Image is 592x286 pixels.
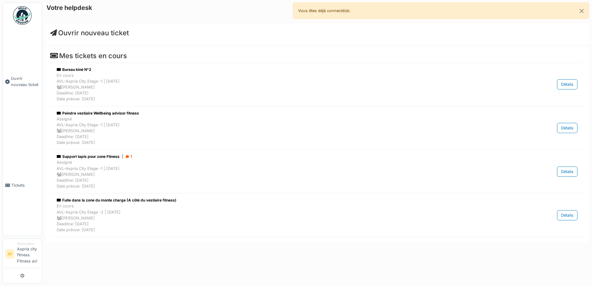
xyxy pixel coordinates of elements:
[17,241,39,246] div: Demandeur
[57,203,502,233] div: En cours AVL-Aspria City Etage -2 | [DATE] [PERSON_NAME] Deadline: [DATE] Date prévue: [DATE]
[5,249,15,258] li: AF
[557,123,577,133] div: Détails
[57,197,502,203] div: Fuite dans la zone du monte charge (A côté du vestiaire fitness)
[50,29,129,37] a: Ouvrir nouveau ticket
[57,154,502,159] div: Support tapis pour zone Fitness
[57,67,502,72] div: Bureau kiné N°2
[3,135,42,236] a: Tickets
[55,65,579,104] a: Bureau kiné N°2 En coursAVL-Aspria City Etage -1 | [DATE] [PERSON_NAME]Deadline: [DATE]Date prévu...
[13,6,32,25] img: Badge_color-CXgf-gQk.svg
[575,3,589,19] button: Close
[11,182,39,188] span: Tickets
[3,28,42,135] a: Ouvrir nouveau ticket
[46,4,92,11] h6: Votre helpdesk
[17,241,39,266] li: Aspria city fitness Fitness avl
[57,159,502,189] div: Assigné AVL-Aspria City Etage -1 | [DATE] [PERSON_NAME] Deadline: [DATE] Date prévue: [DATE]
[57,116,502,146] div: Assigné AVL-Aspria City Etage -1 | [DATE] [PERSON_NAME] Deadline: [DATE] Date prévue: [DATE]
[557,79,577,89] div: Détails
[57,110,502,116] div: Peindre vestiaire Wellbeing advisor fitness
[55,196,579,234] a: Fuite dans la zone du monte charge (A côté du vestiaire fitness) En coursAVL-Aspria City Etage -2...
[50,52,584,60] h4: Mes tickets en cours
[122,154,123,159] span: |
[126,154,132,159] div: 1
[55,152,579,191] a: Support tapis pour zone Fitness| 1 AssignéAVL-Aspria City Etage -1 | [DATE] [PERSON_NAME]Deadline...
[11,76,39,87] span: Ouvrir nouveau ticket
[5,241,39,268] a: AF DemandeurAspria city fitness Fitness avl
[55,109,579,147] a: Peindre vestiaire Wellbeing advisor fitness AssignéAVL-Aspria City Etage -1 | [DATE] [PERSON_NAME...
[557,167,577,177] div: Détails
[557,210,577,220] div: Détails
[293,2,589,19] div: Vous êtes déjà connecté(e).
[57,72,502,102] div: En cours AVL-Aspria City Etage -1 | [DATE] [PERSON_NAME] Deadline: [DATE] Date prévue: [DATE]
